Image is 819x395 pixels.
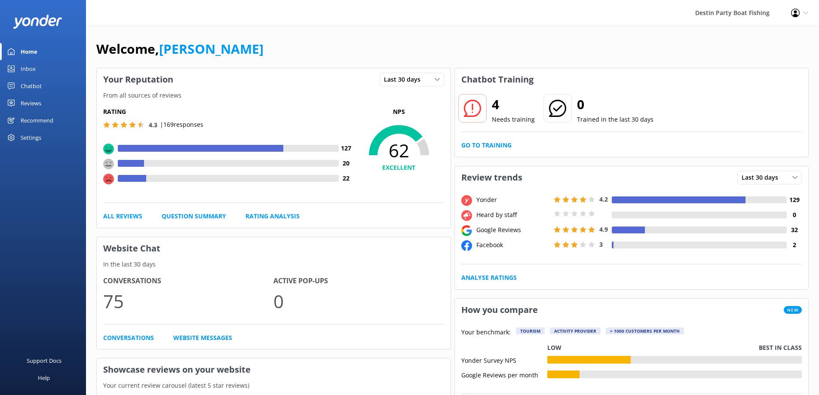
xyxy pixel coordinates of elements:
div: Google Reviews per month [461,371,547,378]
h4: Active Pop-ups [273,276,444,287]
div: Heard by staff [474,210,552,220]
span: 62 [354,140,444,161]
div: Support Docs [27,352,61,369]
a: Question Summary [162,211,226,221]
h2: 4 [492,94,535,115]
p: Needs training [492,115,535,124]
h3: How you compare [455,299,544,321]
h4: EXCELLENT [354,163,444,172]
p: From all sources of reviews [97,91,451,100]
p: | 169 responses [160,120,203,129]
div: Facebook [474,240,552,250]
div: Yonder [474,195,552,205]
h2: 0 [577,94,653,115]
h3: Review trends [455,166,529,189]
h4: 129 [787,195,802,205]
p: NPS [354,107,444,116]
h1: Welcome, [96,39,264,59]
div: Settings [21,129,41,146]
span: Last 30 days [742,173,783,182]
a: Analyse Ratings [461,273,517,282]
span: 3 [599,240,603,248]
div: Tourism [516,328,545,334]
a: Conversations [103,333,154,343]
h4: 2 [787,240,802,250]
h4: 0 [787,210,802,220]
div: Activity Provider [550,328,601,334]
p: Low [547,343,561,352]
h4: Conversations [103,276,273,287]
a: Go to Training [461,141,512,150]
span: 4.9 [599,225,608,233]
span: New [784,306,802,314]
h3: Your Reputation [97,68,180,91]
div: Yonder Survey NPS [461,356,547,364]
div: Home [21,43,37,60]
p: 75 [103,287,273,315]
h4: 20 [339,159,354,168]
div: Inbox [21,60,36,77]
h3: Website Chat [97,237,451,260]
a: All Reviews [103,211,142,221]
div: > 1000 customers per month [606,328,684,334]
h5: Rating [103,107,354,116]
p: Your benchmark: [461,328,511,338]
a: Website Messages [173,333,232,343]
div: Help [38,369,50,386]
a: Rating Analysis [245,211,300,221]
p: Your current review carousel (latest 5 star reviews) [97,381,451,390]
span: 4.2 [599,195,608,203]
h3: Showcase reviews on your website [97,358,451,381]
h3: Chatbot Training [455,68,540,91]
img: yonder-white-logo.png [13,15,62,29]
p: In the last 30 days [97,260,451,269]
span: 4.3 [149,121,157,129]
div: Google Reviews [474,225,552,235]
h4: 127 [339,144,354,153]
p: Trained in the last 30 days [577,115,653,124]
div: Recommend [21,112,53,129]
div: Chatbot [21,77,42,95]
p: 0 [273,287,444,315]
h4: 22 [339,174,354,183]
p: Best in class [759,343,802,352]
h4: 32 [787,225,802,235]
span: Last 30 days [384,75,426,84]
a: [PERSON_NAME] [159,40,264,58]
div: Reviews [21,95,41,112]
